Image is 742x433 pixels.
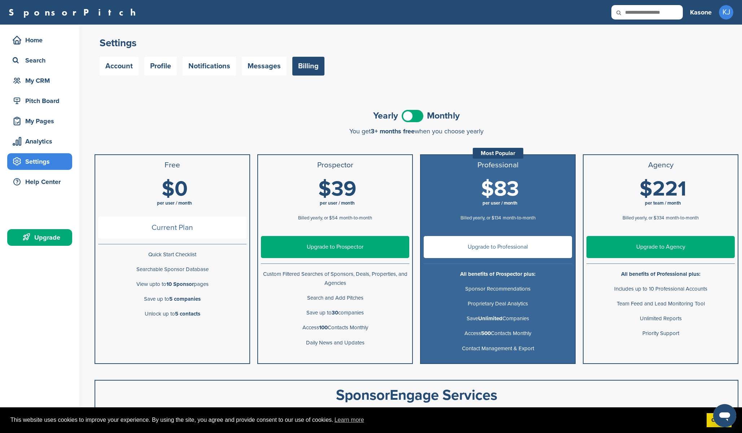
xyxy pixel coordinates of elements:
a: Analytics [7,133,72,150]
div: Home [11,34,72,47]
p: Sponsor Recommendations [424,284,572,293]
a: My Pages [7,113,72,129]
a: Search [7,52,72,69]
a: Profile [144,57,177,76]
h3: Agency [586,161,735,170]
a: SponsorPitch [9,8,140,17]
span: This website uses cookies to improve your experience. By using the site, you agree and provide co... [10,415,701,425]
span: $39 [318,176,356,202]
a: Upgrade to Prospector [261,236,409,258]
a: learn more about cookies [333,415,365,425]
div: My Pages [11,115,72,128]
div: Settings [11,155,72,168]
span: per user / month [157,200,192,206]
span: Monthly [427,111,460,120]
p: Searchable Sponsor Database [98,265,246,274]
span: $221 [640,176,686,202]
h3: Prospector [261,161,409,170]
span: per user / month [483,200,518,206]
span: Yearly [373,111,398,120]
b: 100 [319,324,328,331]
div: Pitch Board [11,94,72,107]
div: Upgrade [11,231,72,244]
span: month-to-month [503,215,536,221]
b: 5 contacts [175,310,200,317]
div: You get when you choose yearly [95,128,738,135]
p: Unlimited Reports [586,314,735,323]
a: Upgrade to Professional [424,236,572,258]
iframe: Button to launch messaging window [713,404,736,427]
a: Pitch Board [7,93,72,109]
div: Most Popular [473,148,523,159]
h3: Professional [424,161,572,170]
a: Kasone [690,4,712,20]
div: My CRM [11,74,72,87]
span: month-to-month [339,215,372,221]
p: Access Contacts Monthly [424,329,572,338]
p: Save Companies [424,314,572,323]
span: $0 [162,176,188,202]
b: 5 companies [169,296,201,302]
span: KJ [719,5,733,20]
span: per team / month [645,200,681,206]
p: Quick Start Checklist [98,250,246,259]
a: Notifications [183,57,236,76]
b: 500 [481,330,491,336]
a: Upgrade to Agency [586,236,735,258]
p: Includes up to 10 Professional Accounts [586,284,735,293]
p: Search and Add Pitches [261,293,409,303]
p: Custom Filtered Searches of Sponsors, Deals, Properties, and Agencies [261,270,409,288]
span: Billed yearly, or $54 [298,215,337,221]
a: Billing [292,57,324,76]
p: Priority Support [586,329,735,338]
a: dismiss cookie message [707,413,732,428]
b: 30 [332,309,338,316]
b: Unlimited [478,315,502,322]
span: month-to-month [666,215,699,221]
p: Daily News and Updates [261,338,409,347]
b: All benefits of Professional plus: [621,271,700,277]
a: My CRM [7,72,72,89]
a: Upgrade [7,229,72,246]
h3: Kasone [690,7,712,17]
a: Settings [7,153,72,170]
span: $83 [481,176,519,202]
a: Account [100,57,139,76]
div: Analytics [11,135,72,148]
p: Proprietary Deal Analytics [424,299,572,308]
h2: Settings [100,37,733,50]
a: Help Center [7,173,72,190]
h3: Free [98,161,246,170]
b: 10 Sponsor [166,281,194,287]
p: Unlock up to [98,309,246,318]
div: Help Center [11,175,72,188]
p: Contact Management & Export [424,344,572,353]
p: View upto to pages [98,280,246,289]
span: Billed yearly, or $334 [623,215,664,221]
span: Current Plan [98,216,246,239]
a: Home [7,32,72,48]
p: Save up to [98,295,246,304]
span: per user / month [320,200,355,206]
div: SponsorEngage Services [102,388,730,402]
span: 3+ months free [371,127,415,135]
a: Messages [242,57,287,76]
b: All benefits of Prospector plus: [460,271,536,277]
span: Billed yearly, or $134 [461,215,501,221]
div: Search [11,54,72,67]
p: Save up to companies [261,308,409,317]
p: Access Contacts Monthly [261,323,409,332]
p: Team Feed and Lead Monitoring Tool [586,299,735,308]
